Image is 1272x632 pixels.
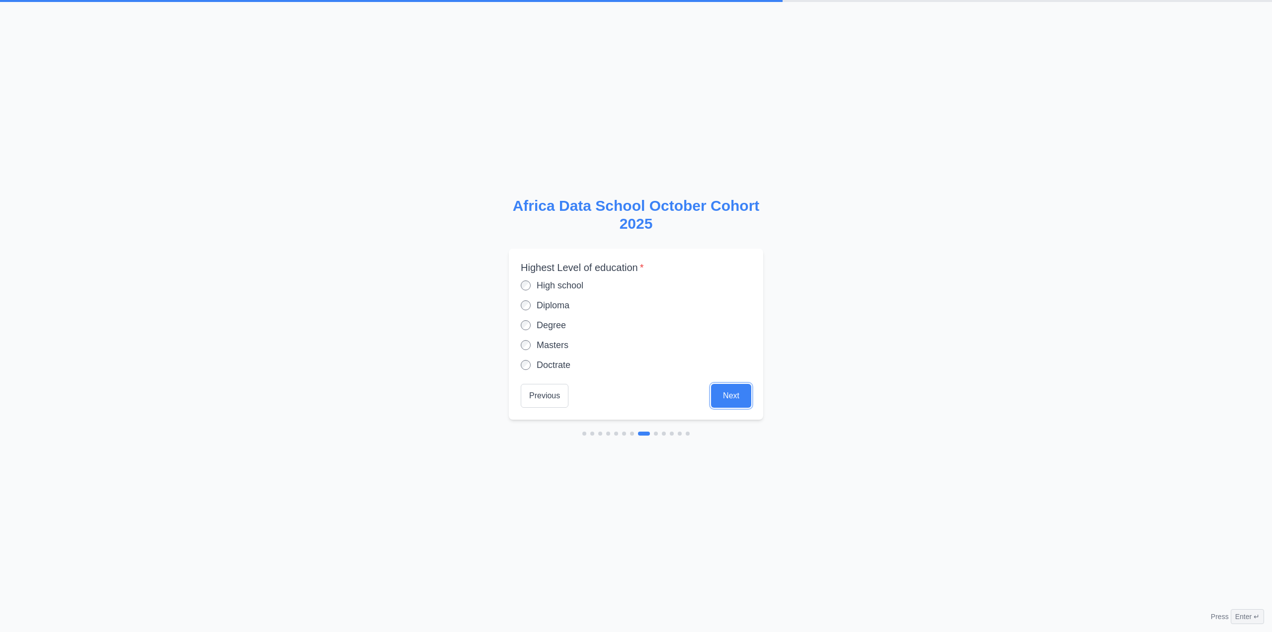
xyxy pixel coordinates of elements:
label: Highest Level of education [521,261,751,274]
button: Next [711,384,751,408]
label: Diploma [537,298,569,312]
label: Masters [537,338,568,352]
h2: Africa Data School October Cohort 2025 [509,197,763,233]
span: Enter ↵ [1231,609,1264,624]
label: Doctrate [537,358,570,372]
div: Press [1211,609,1264,624]
label: Degree [537,318,566,332]
label: High school [537,278,583,292]
button: Previous [521,384,568,408]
